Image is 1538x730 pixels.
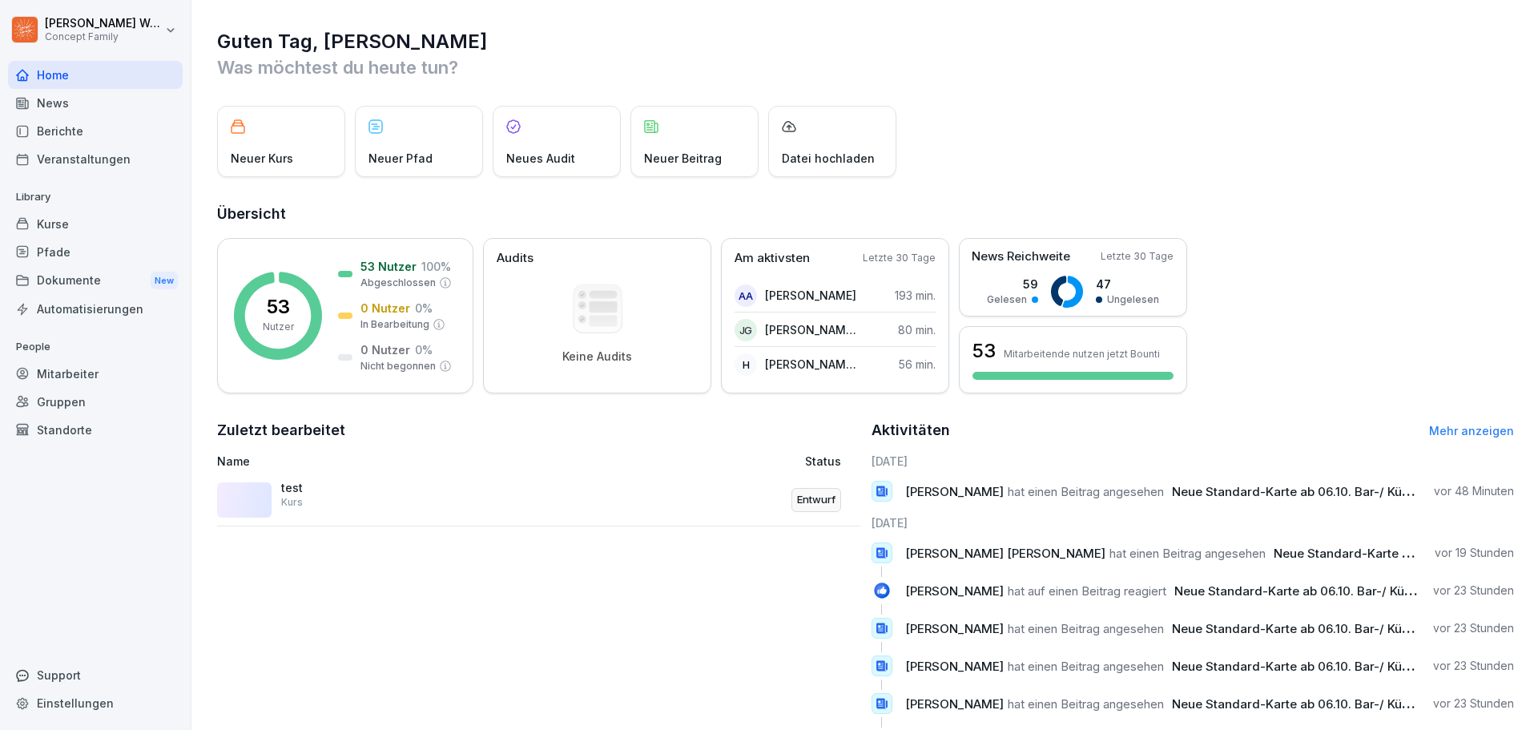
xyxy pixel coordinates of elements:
[1434,483,1514,499] p: vor 48 Minuten
[8,388,183,416] a: Gruppen
[8,334,183,360] p: People
[506,150,575,167] p: Neues Audit
[863,251,936,265] p: Letzte 30 Tage
[872,419,950,442] h2: Aktivitäten
[8,360,183,388] a: Mitarbeiter
[562,349,632,364] p: Keine Audits
[1429,424,1514,438] a: Mehr anzeigen
[8,61,183,89] a: Home
[217,203,1514,225] h2: Übersicht
[735,319,757,341] div: JG
[1008,484,1164,499] span: hat einen Beitrag angesehen
[644,150,722,167] p: Neuer Beitrag
[45,31,162,42] p: Concept Family
[987,276,1038,292] p: 59
[987,292,1027,307] p: Gelesen
[360,317,429,332] p: In Bearbeitung
[360,341,410,358] p: 0 Nutzer
[1008,621,1164,636] span: hat einen Beitrag angesehen
[360,300,410,317] p: 0 Nutzer
[735,353,757,376] div: H
[1433,620,1514,636] p: vor 23 Stunden
[1101,249,1174,264] p: Letzte 30 Tage
[905,659,1004,674] span: [PERSON_NAME]
[898,321,936,338] p: 80 min.
[263,320,294,334] p: Nutzer
[360,359,436,373] p: Nicht begonnen
[1109,546,1266,561] span: hat einen Beitrag angesehen
[1435,545,1514,561] p: vor 19 Stunden
[267,297,290,317] p: 53
[8,416,183,444] a: Standorte
[735,249,810,268] p: Am aktivsten
[905,484,1004,499] span: [PERSON_NAME]
[8,295,183,323] a: Automatisierungen
[8,117,183,145] a: Berichte
[765,321,857,338] p: [PERSON_NAME] [PERSON_NAME]
[217,419,860,442] h2: Zuletzt bearbeitet
[8,266,183,296] div: Dokumente
[8,266,183,296] a: DokumenteNew
[735,284,757,307] div: AA
[1008,696,1164,712] span: hat einen Beitrag angesehen
[8,210,183,238] a: Kurse
[1433,696,1514,712] p: vor 23 Stunden
[415,300,433,317] p: 0 %
[905,621,1004,636] span: [PERSON_NAME]
[421,258,451,275] p: 100 %
[1008,659,1164,674] span: hat einen Beitrag angesehen
[972,337,996,365] h3: 53
[217,474,860,526] a: testKursEntwurf
[8,184,183,210] p: Library
[972,248,1070,266] p: News Reichweite
[8,689,183,717] a: Einstellungen
[805,453,841,470] p: Status
[1008,583,1166,599] span: hat auf einen Beitrag reagiert
[872,453,1515,470] h6: [DATE]
[872,514,1515,531] h6: [DATE]
[415,341,433,358] p: 0 %
[1096,276,1159,292] p: 47
[899,356,936,373] p: 56 min.
[905,546,1105,561] span: [PERSON_NAME] [PERSON_NAME]
[1433,583,1514,599] p: vor 23 Stunden
[765,356,857,373] p: [PERSON_NAME] [PERSON_NAME]
[8,661,183,689] div: Support
[497,249,533,268] p: Audits
[281,495,303,510] p: Kurs
[765,287,856,304] p: [PERSON_NAME]
[797,492,835,508] p: Entwurf
[360,258,417,275] p: 53 Nutzer
[1433,658,1514,674] p: vor 23 Stunden
[217,54,1514,80] p: Was möchtest du heute tun?
[151,272,178,290] div: New
[8,145,183,173] a: Veranstaltungen
[281,481,441,495] p: test
[782,150,875,167] p: Datei hochladen
[231,150,293,167] p: Neuer Kurs
[8,238,183,266] a: Pfade
[368,150,433,167] p: Neuer Pfad
[905,583,1004,599] span: [PERSON_NAME]
[1107,292,1159,307] p: Ungelesen
[8,89,183,117] a: News
[905,696,1004,712] span: [PERSON_NAME]
[895,287,936,304] p: 193 min.
[217,29,1514,54] h1: Guten Tag, [PERSON_NAME]
[1004,348,1160,360] p: Mitarbeitende nutzen jetzt Bounti
[360,276,436,290] p: Abgeschlossen
[217,453,620,470] p: Name
[45,17,162,30] p: [PERSON_NAME] Weichsel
